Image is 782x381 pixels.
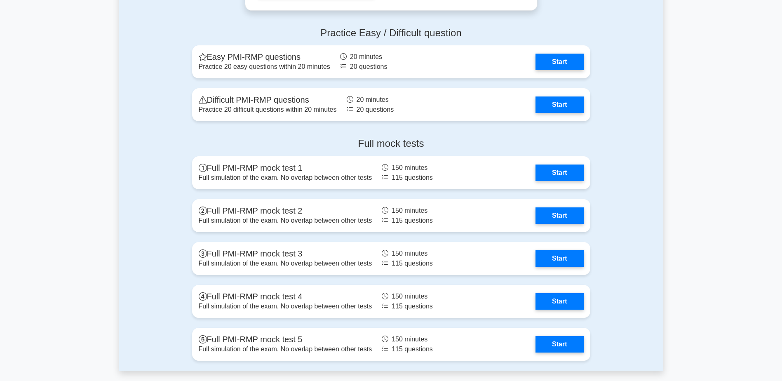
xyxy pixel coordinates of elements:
[535,207,583,224] a: Start
[535,165,583,181] a: Start
[535,96,583,113] a: Start
[192,138,590,150] h4: Full mock tests
[192,27,590,39] h4: Practice Easy / Difficult question
[535,250,583,267] a: Start
[535,336,583,353] a: Start
[535,54,583,70] a: Start
[535,293,583,310] a: Start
